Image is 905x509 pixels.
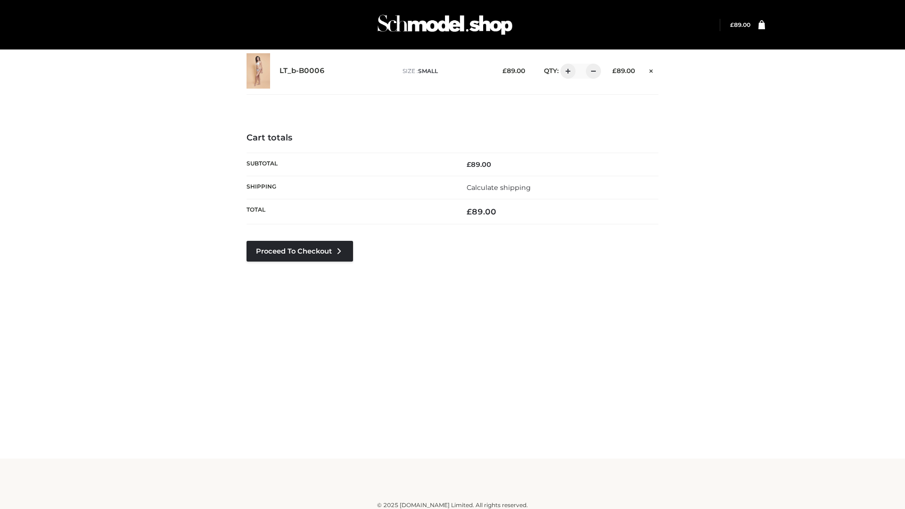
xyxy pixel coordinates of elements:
th: Total [247,199,452,224]
span: £ [612,67,617,74]
span: £ [467,207,472,216]
th: Shipping [247,176,452,199]
span: £ [502,67,507,74]
bdi: 89.00 [467,207,496,216]
h4: Cart totals [247,133,658,143]
a: £89.00 [730,21,750,28]
a: LT_b-B0006 [280,66,325,75]
bdi: 89.00 [730,21,750,28]
span: SMALL [418,67,438,74]
bdi: 89.00 [612,67,635,74]
a: Calculate shipping [467,183,531,192]
a: Proceed to Checkout [247,241,353,262]
span: £ [467,160,471,169]
img: Schmodel Admin 964 [374,6,516,43]
th: Subtotal [247,153,452,176]
bdi: 89.00 [502,67,525,74]
div: QTY: [535,64,598,79]
a: Remove this item [644,64,658,76]
span: £ [730,21,734,28]
p: size : [403,67,488,75]
bdi: 89.00 [467,160,491,169]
